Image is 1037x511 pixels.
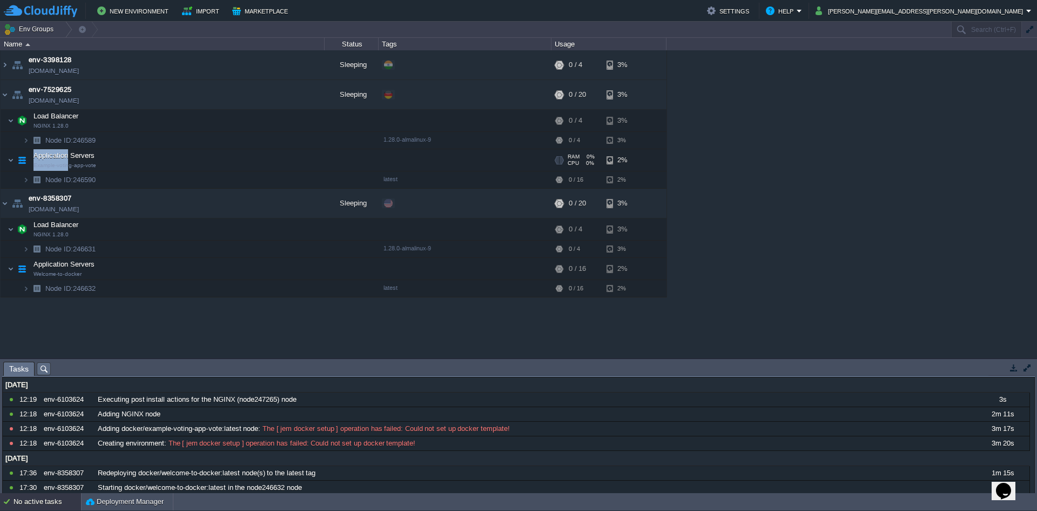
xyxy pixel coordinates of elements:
[816,4,1026,17] button: [PERSON_NAME][EMAIL_ADDRESS][PERSON_NAME][DOMAIN_NAME]
[379,38,551,50] div: Tags
[29,132,44,149] img: AMDAwAAAACH5BAEAAAAALAAAAAABAAEAAAICRAEAOw==
[44,284,97,293] a: Node ID:246632
[44,284,97,293] span: 246632
[569,171,583,188] div: 0 / 16
[32,151,96,160] a: Application ServersExample-voting-app-vote
[1,189,9,218] img: AMDAwAAAACH5BAEAAAAALAAAAAABAAEAAAICRAEAOw==
[3,378,1029,392] div: [DATE]
[568,154,580,160] span: RAM
[325,80,379,109] div: Sleeping
[41,436,94,450] div: env-6103624
[19,407,40,421] div: 12:18
[607,280,642,297] div: 2%
[607,258,642,280] div: 2%
[607,149,642,171] div: 2%
[19,422,40,436] div: 12:18
[86,496,164,507] button: Deployment Manager
[45,176,73,184] span: Node ID:
[32,260,96,269] span: Application Servers
[98,424,258,434] span: Adding docker/example-voting-app-vote:latest node
[29,84,72,95] span: env-7529625
[44,136,97,145] a: Node ID:246589
[97,4,172,17] button: New Environment
[19,393,40,407] div: 12:19
[10,189,25,218] img: AMDAwAAAACH5BAEAAAAALAAAAAABAAEAAAICRAEAOw==
[15,218,30,240] img: AMDAwAAAACH5BAEAAAAALAAAAAABAAEAAAICRAEAOw==
[41,466,94,480] div: env-8358307
[992,468,1026,500] iframe: chat widget
[29,193,72,204] a: env-8358307
[15,149,30,171] img: AMDAwAAAACH5BAEAAAAALAAAAAABAAEAAAICRAEAOw==
[32,111,80,121] span: Load Balancer
[10,50,25,79] img: AMDAwAAAACH5BAEAAAAALAAAAAABAAEAAAICRAEAOw==
[569,218,582,240] div: 0 / 4
[19,436,40,450] div: 12:18
[9,362,29,376] span: Tasks
[33,231,69,238] span: NGINX 1.28.0
[45,136,73,144] span: Node ID:
[15,110,30,131] img: AMDAwAAAACH5BAEAAAAALAAAAAABAAEAAAICRAEAOw==
[607,50,642,79] div: 3%
[607,80,642,109] div: 3%
[29,280,44,297] img: AMDAwAAAACH5BAEAAAAALAAAAAABAAEAAAICRAEAOw==
[383,245,431,251] span: 1.28.0-almalinux-9
[95,422,975,436] div: :
[29,241,44,257] img: AMDAwAAAACH5BAEAAAAALAAAAAABAAEAAAICRAEAOw==
[10,80,25,109] img: AMDAwAAAACH5BAEAAAAALAAAAAABAAEAAAICRAEAOw==
[32,221,80,229] a: Load BalancerNGINX 1.28.0
[8,258,14,280] img: AMDAwAAAACH5BAEAAAAALAAAAAABAAEAAAICRAEAOw==
[45,245,73,253] span: Node ID:
[41,422,94,436] div: env-6103624
[569,50,582,79] div: 0 / 4
[23,171,29,188] img: AMDAwAAAACH5BAEAAAAALAAAAAABAAEAAAICRAEAOw==
[29,95,79,106] a: [DOMAIN_NAME]
[1,50,9,79] img: AMDAwAAAACH5BAEAAAAALAAAAAABAAEAAAICRAEAOw==
[44,175,97,184] span: 246590
[29,55,72,65] a: env-3398128
[607,241,642,257] div: 3%
[4,4,77,18] img: CloudJiffy
[325,50,379,79] div: Sleeping
[32,151,96,160] span: Application Servers
[232,4,291,17] button: Marketplace
[607,189,642,218] div: 3%
[607,110,642,131] div: 3%
[45,284,73,293] span: Node ID:
[976,436,1029,450] div: 3m 20s
[583,160,594,167] span: 0%
[23,132,29,149] img: AMDAwAAAACH5BAEAAAAALAAAAAABAAEAAAICRAEAOw==
[569,280,583,297] div: 0 / 16
[8,218,14,240] img: AMDAwAAAACH5BAEAAAAALAAAAAABAAEAAAICRAEAOw==
[584,154,595,160] span: 0%
[32,112,80,120] a: Load BalancerNGINX 1.28.0
[32,220,80,229] span: Load Balancer
[325,189,379,218] div: Sleeping
[976,393,1029,407] div: 3s
[14,493,81,510] div: No active tasks
[976,407,1029,421] div: 2m 11s
[19,481,40,495] div: 17:30
[44,175,97,184] a: Node ID:246590
[166,439,416,448] span: The [ jem docker setup ] operation has failed: Could not set up docker template!
[41,407,94,421] div: env-6103624
[95,436,975,450] div: :
[41,481,94,495] div: env-8358307
[32,260,96,268] a: Application ServersWelcome-to-docker
[976,466,1029,480] div: 1m 15s
[383,176,398,182] span: latest
[25,43,30,46] img: AMDAwAAAACH5BAEAAAAALAAAAAABAAEAAAICRAEAOw==
[976,481,1029,495] div: 5s
[766,4,797,17] button: Help
[98,409,160,419] span: Adding NGINX node
[41,393,94,407] div: env-6103624
[552,38,666,50] div: Usage
[98,439,164,448] span: Creating environment
[98,395,297,404] span: Executing post install actions for the NGINX (node247265) node
[383,136,431,143] span: 1.28.0-almalinux-9
[44,136,97,145] span: 246589
[8,149,14,171] img: AMDAwAAAACH5BAEAAAAALAAAAAABAAEAAAICRAEAOw==
[182,4,223,17] button: Import
[19,466,40,480] div: 17:36
[568,160,579,167] span: CPU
